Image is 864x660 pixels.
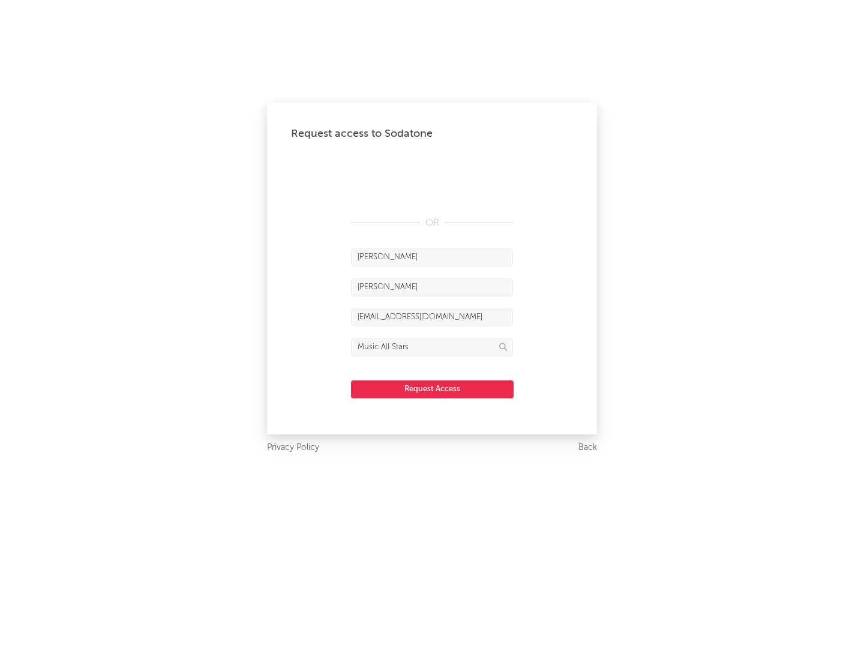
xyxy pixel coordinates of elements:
div: OR [351,216,513,230]
input: First Name [351,248,513,266]
input: Last Name [351,278,513,296]
input: Email [351,308,513,326]
div: Request access to Sodatone [291,127,573,141]
button: Request Access [351,380,514,398]
a: Privacy Policy [267,440,319,455]
a: Back [578,440,597,455]
input: Division [351,338,513,356]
